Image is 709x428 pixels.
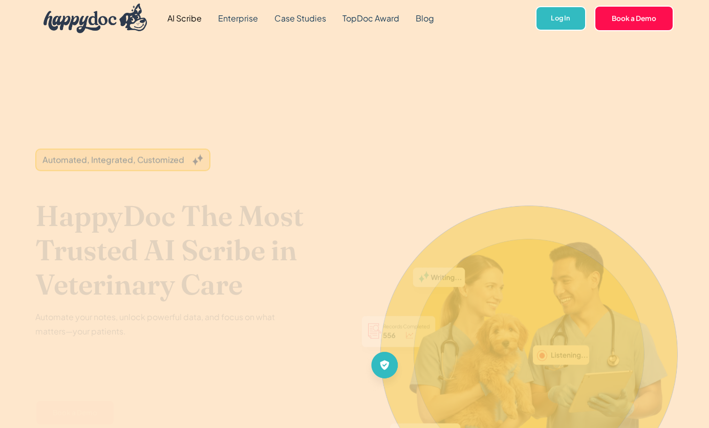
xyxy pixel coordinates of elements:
[192,154,203,166] img: Grey sparkles.
[35,310,281,339] p: Automate your notes, unlock powerful data, and focus on what matters—your patients.
[594,6,674,31] a: Book a Demo
[35,1,147,36] a: home
[35,400,115,425] a: Book a Demo
[42,154,184,166] div: Automated, Integrated, Customized
[44,4,147,33] img: HappyDoc Logo: A happy dog with his ear up, listening.
[535,6,586,31] a: Log In
[35,198,323,302] h1: HappyDoc The Most Trusted AI Scribe in Veterinary Care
